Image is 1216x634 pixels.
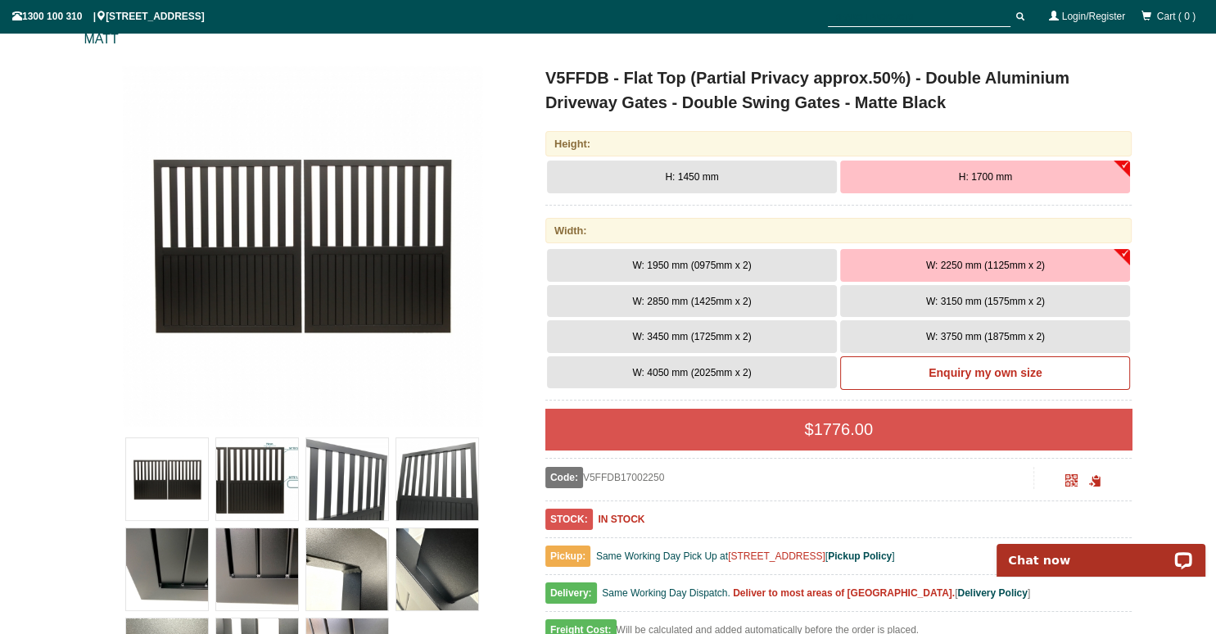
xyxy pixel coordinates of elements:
[632,331,751,342] span: W: 3450 mm (1725mm x 2)
[547,356,837,389] button: W: 4050 mm (2025mm x 2)
[632,296,751,307] span: W: 2850 mm (1425mm x 2)
[545,66,1132,115] h1: V5FFDB - Flat Top (Partial Privacy approx.50%) - Double Aluminium Driveway Gates - Double Swing G...
[840,285,1130,318] button: W: 3150 mm (1575mm x 2)
[122,66,482,426] img: V5FFDB - Flat Top (Partial Privacy approx.50%) - Double Aluminium Driveway Gates - Double Swing G...
[545,409,1132,450] div: $
[545,131,1132,156] div: Height:
[306,438,388,520] img: V5FFDB - Flat Top (Partial Privacy approx.50%) - Double Aluminium Driveway Gates - Double Swing G...
[545,467,1034,488] div: V5FFDB17002250
[396,528,478,610] img: V5FFDB - Flat Top (Partial Privacy approx.50%) - Double Aluminium Driveway Gates - Double Swing G...
[926,331,1045,342] span: W: 3750 mm (1875mm x 2)
[1062,11,1125,22] a: Login/Register
[828,550,892,562] a: Pickup Policy
[602,587,730,599] span: Same Working Day Dispatch.
[126,438,208,520] img: V5FFDB - Flat Top (Partial Privacy approx.50%) - Double Aluminium Driveway Gates - Double Swing G...
[12,11,205,22] span: 1300 100 310 | [STREET_ADDRESS]
[632,367,751,378] span: W: 4050 mm (2025mm x 2)
[216,528,298,610] img: V5FFDB - Flat Top (Partial Privacy approx.50%) - Double Aluminium Driveway Gates - Double Swing G...
[728,550,825,562] a: [STREET_ADDRESS]
[598,514,644,525] b: IN STOCK
[840,320,1130,353] button: W: 3750 mm (1875mm x 2)
[86,66,519,426] a: V5FFDB - Flat Top (Partial Privacy approx.50%) - Double Aluminium Driveway Gates - Double Swing G...
[926,260,1045,271] span: W: 2250 mm (1125mm x 2)
[545,467,583,488] span: Code:
[547,249,837,282] button: W: 1950 mm (0975mm x 2)
[840,356,1130,391] a: Enquiry my own size
[545,546,590,567] span: Pickup:
[828,7,1010,27] input: SEARCH PRODUCTS
[216,438,298,520] img: V5FFDB - Flat Top (Partial Privacy approx.50%) - Double Aluminium Driveway Gates - Double Swing G...
[959,171,1012,183] span: H: 1700 mm
[957,587,1027,599] a: Delivery Policy
[545,583,1132,612] div: [ ]
[547,161,837,193] button: H: 1450 mm
[545,509,593,530] span: STOCK:
[986,525,1216,577] iframe: LiveChat chat widget
[1065,477,1078,488] a: Click to enlarge and scan to share.
[929,366,1042,379] b: Enquiry my own size
[545,218,1132,243] div: Width:
[545,582,597,604] span: Delivery:
[840,161,1130,193] button: H: 1700 mm
[396,438,478,520] img: V5FFDB - Flat Top (Partial Privacy approx.50%) - Double Aluminium Driveway Gates - Double Swing G...
[596,550,895,562] span: Same Working Day Pick Up at [ ]
[1088,475,1101,487] span: Click to copy the URL
[814,420,873,438] span: 1776.00
[547,320,837,353] button: W: 3450 mm (1725mm x 2)
[840,249,1130,282] button: W: 2250 mm (1125mm x 2)
[632,260,751,271] span: W: 1950 mm (0975mm x 2)
[126,528,208,610] img: V5FFDB - Flat Top (Partial Privacy approx.50%) - Double Aluminium Driveway Gates - Double Swing G...
[547,285,837,318] button: W: 2850 mm (1425mm x 2)
[306,528,388,610] img: V5FFDB - Flat Top (Partial Privacy approx.50%) - Double Aluminium Driveway Gates - Double Swing G...
[926,296,1045,307] span: W: 3150 mm (1575mm x 2)
[733,587,955,599] b: Deliver to most areas of [GEOGRAPHIC_DATA].
[665,171,718,183] span: H: 1450 mm
[1157,11,1196,22] span: Cart ( 0 )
